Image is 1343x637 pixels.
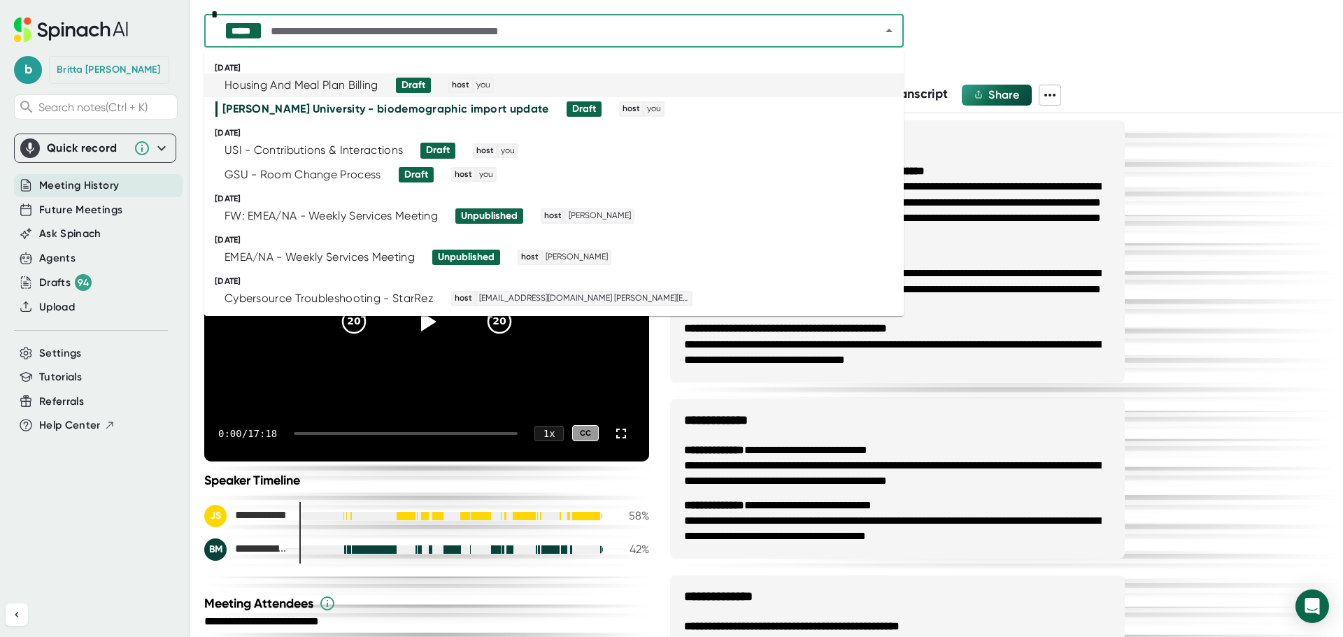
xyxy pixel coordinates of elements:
div: 42 % [614,543,649,556]
button: Share [962,85,1032,106]
div: 94 [75,274,92,291]
button: Tutorials [39,369,82,385]
div: GSU - Room Change Process [225,168,381,182]
div: 0:00 / 17:18 [218,428,277,439]
button: Settings [39,345,82,362]
span: host [542,210,564,222]
span: you [499,145,517,157]
div: [DATE] [215,128,904,138]
span: host [453,169,474,181]
span: you [474,79,492,92]
div: Draft [426,144,450,157]
div: USI - Contributions & Interactions [225,143,403,157]
div: Draft [402,79,425,92]
span: Share [988,88,1019,101]
button: Close [879,21,899,41]
button: Help Center [39,417,115,434]
span: host [519,251,541,264]
div: [DATE] [215,276,904,287]
div: Housing And Meal Plan Billing [225,78,378,92]
div: CC [572,425,599,441]
div: Draft [404,169,428,181]
div: Unpublished [461,210,518,222]
span: host [474,145,496,157]
div: [PERSON_NAME] University - biodemographic import update [222,102,549,116]
div: Cybersource Troubleshooting - StarRez [225,292,434,306]
button: Collapse sidebar [6,603,28,626]
div: Speaker Timeline [204,473,649,488]
span: [PERSON_NAME] [543,251,610,264]
span: Transcript [888,86,948,101]
button: Ask Spinach [39,226,101,242]
div: Jeremy Stone [204,505,288,527]
span: Search notes (Ctrl + K) [38,101,173,114]
div: [DATE] [215,194,904,204]
div: BM [204,538,227,561]
div: 1 x [534,426,564,441]
div: Draft [572,103,596,115]
span: host [450,79,471,92]
button: Agents [39,250,76,266]
span: you [477,169,495,181]
span: host [453,292,474,305]
button: Transcript [888,85,948,103]
div: 58 % [614,509,649,522]
span: [PERSON_NAME] [567,210,633,222]
div: Quick record [47,141,127,155]
span: you [645,103,663,115]
div: Britta Meints [204,538,288,561]
div: Drafts [39,274,92,291]
div: [DATE] [215,63,904,73]
div: Open Intercom Messenger [1295,589,1329,623]
div: [DATE] [215,235,904,245]
button: Upload [39,299,75,315]
div: FW: EMEA/NA - Weekly Services Meeting [225,209,438,223]
div: Meeting Attendees [204,595,653,612]
span: host [620,103,642,115]
div: EMEA/NA - Weekly Services Meeting [225,250,415,264]
button: Future Meetings [39,202,122,218]
div: JS [204,505,227,527]
button: Drafts 94 [39,274,92,291]
span: b [14,56,42,84]
span: [EMAIL_ADDRESS][DOMAIN_NAME] [PERSON_NAME][EMAIL_ADDRESS][DOMAIN_NAME] [477,292,691,305]
div: Unpublished [438,251,495,264]
div: Quick record [20,134,170,162]
div: Britta Meints [57,64,160,76]
span: Help Center [39,417,101,434]
button: Referrals [39,394,84,410]
button: Meeting History [39,178,119,194]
